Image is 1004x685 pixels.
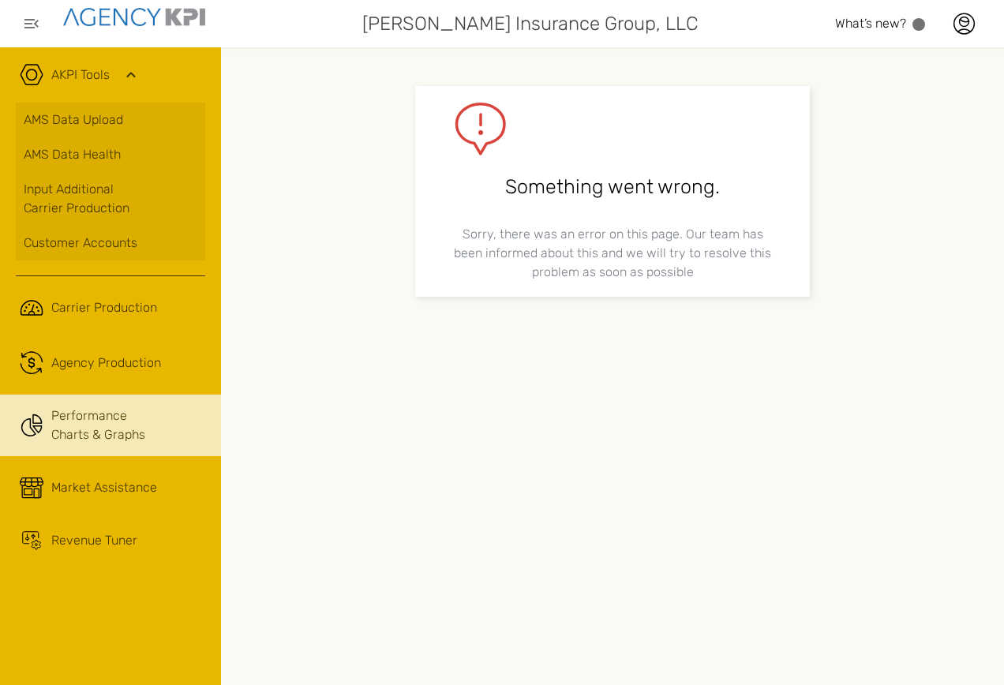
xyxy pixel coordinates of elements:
span: What’s new? [835,16,906,31]
div: Market Assistance [51,478,157,497]
a: AMS Data Health [16,137,205,172]
span: Carrier Production [51,298,157,317]
a: AMS Data Upload [16,103,205,137]
div: Revenue Tuner [51,531,137,550]
a: Input AdditionalCarrier Production [16,172,205,226]
div: Something went wrong. [453,172,773,202]
span: Agency Production [51,354,161,372]
div: Customer Accounts [24,234,197,253]
p: Sorry, there was an error on this page. Our team has been informed about this and we will try to ... [453,225,773,282]
a: Customer Accounts [16,226,205,260]
img: agencykpi-logo-550x69-2d9e3fa8.png [63,8,205,26]
a: AKPI Tools [51,66,110,84]
span: [PERSON_NAME] Insurance Group, LLC [362,9,699,38]
span: AMS Data Health [24,145,121,164]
